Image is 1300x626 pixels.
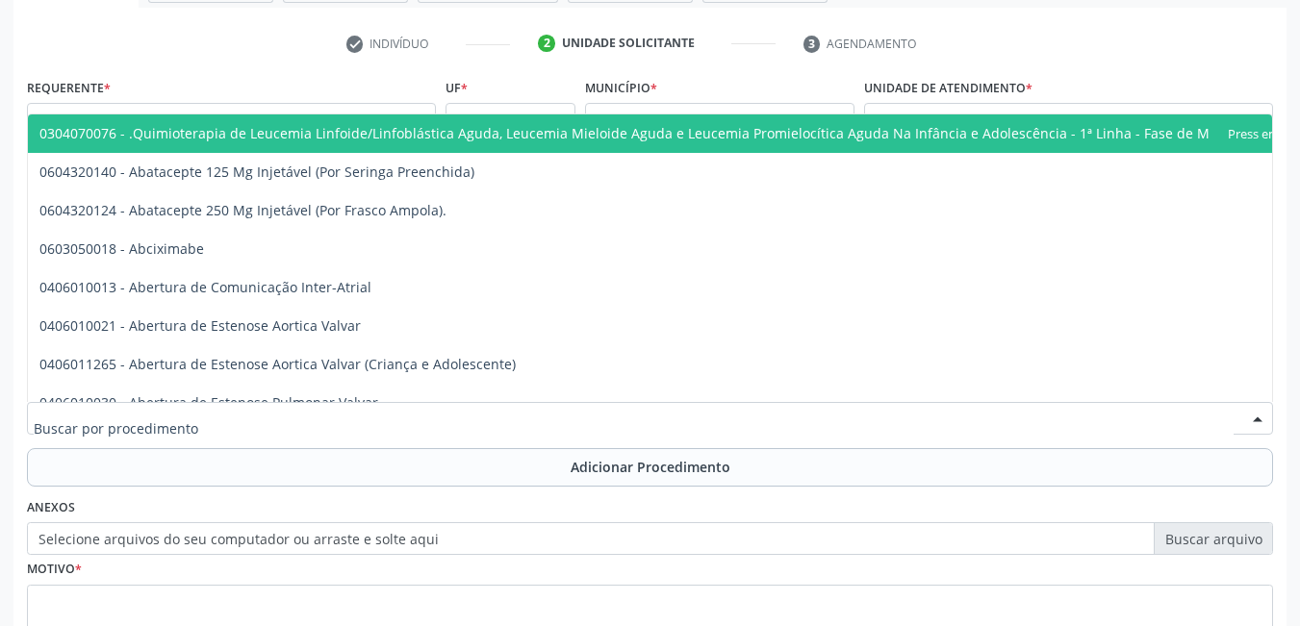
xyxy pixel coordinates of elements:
span: 0304070076 - .Quimioterapia de Leucemia Linfoide/Linfoblástica Aguda, Leucemia Mieloide Aguda e L... [39,124,1278,142]
span: 0406010030 - Abertura de Estenose Pulmonar Valvar [39,393,378,412]
span: 0406011265 - Abertura de Estenose Aortica Valvar (Criança e Adolescente) [39,355,516,373]
label: UF [446,73,468,103]
label: Requerente [27,73,111,103]
span: Profissional de Saúde [34,110,396,129]
span: AL [452,110,536,129]
span: 0603050018 - Abciximabe [39,239,204,258]
span: [PERSON_NAME] [592,110,815,129]
label: Unidade de atendimento [864,73,1032,103]
span: Unidade de Saude da Familia Ver [PERSON_NAME] [871,110,1234,129]
span: 0604320140 - Abatacepte 125 Mg Injetável (Por Seringa Preenchida) [39,163,474,181]
span: 0406010013 - Abertura de Comunicação Inter-Atrial [39,278,371,296]
input: Buscar por procedimento [34,409,1234,447]
label: Anexos [27,493,75,523]
label: Motivo [27,555,82,585]
span: 0406010021 - Abertura de Estenose Aortica Valvar [39,316,361,335]
button: Adicionar Procedimento [27,448,1273,487]
div: 2 [538,35,555,52]
span: 0604320124 - Abatacepte 250 Mg Injetável (Por Frasco Ampola). [39,201,446,219]
span: Adicionar Procedimento [571,457,730,477]
div: Unidade solicitante [562,35,695,52]
label: Município [585,73,657,103]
